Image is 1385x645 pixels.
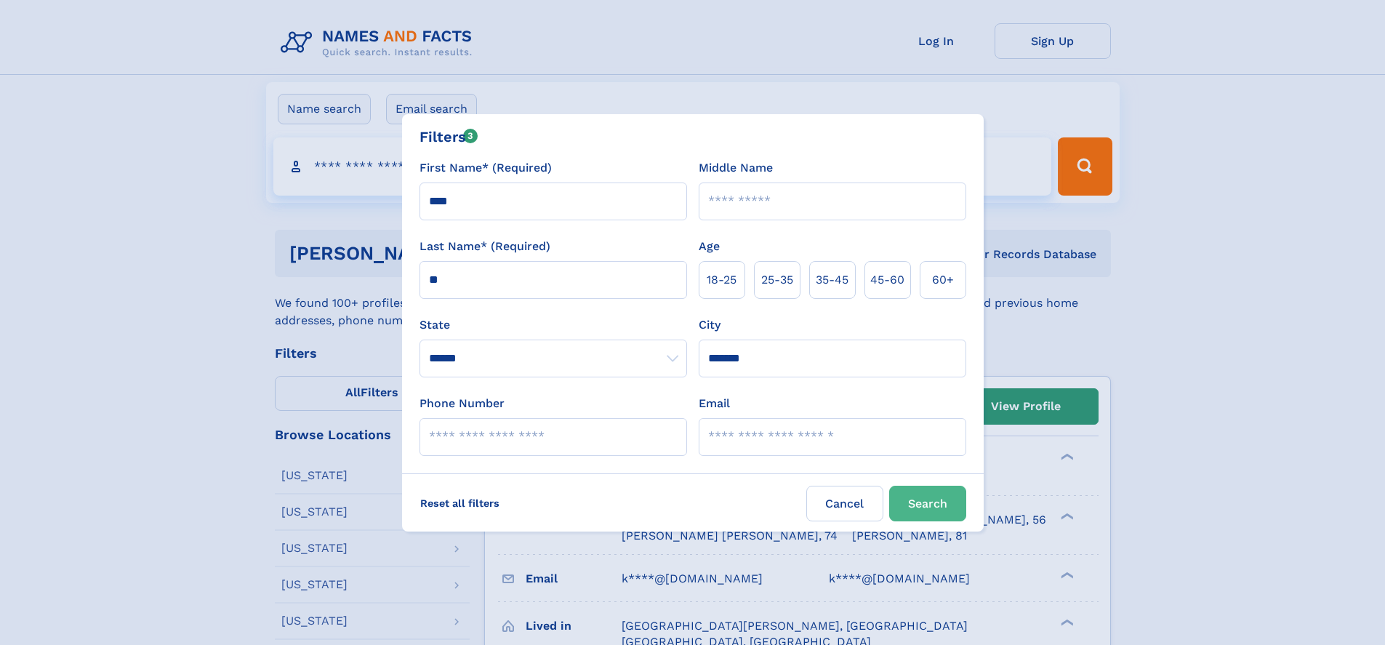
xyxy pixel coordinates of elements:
label: State [419,316,687,334]
div: Filters [419,126,478,148]
label: Middle Name [699,159,773,177]
label: Email [699,395,730,412]
span: 18‑25 [707,271,736,289]
button: Search [889,486,966,521]
span: 35‑45 [816,271,848,289]
span: 45‑60 [870,271,904,289]
label: Age [699,238,720,255]
label: City [699,316,720,334]
label: Last Name* (Required) [419,238,550,255]
label: Cancel [806,486,883,521]
span: 60+ [932,271,954,289]
label: Reset all filters [411,486,509,521]
label: First Name* (Required) [419,159,552,177]
label: Phone Number [419,395,505,412]
span: 25‑35 [761,271,793,289]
